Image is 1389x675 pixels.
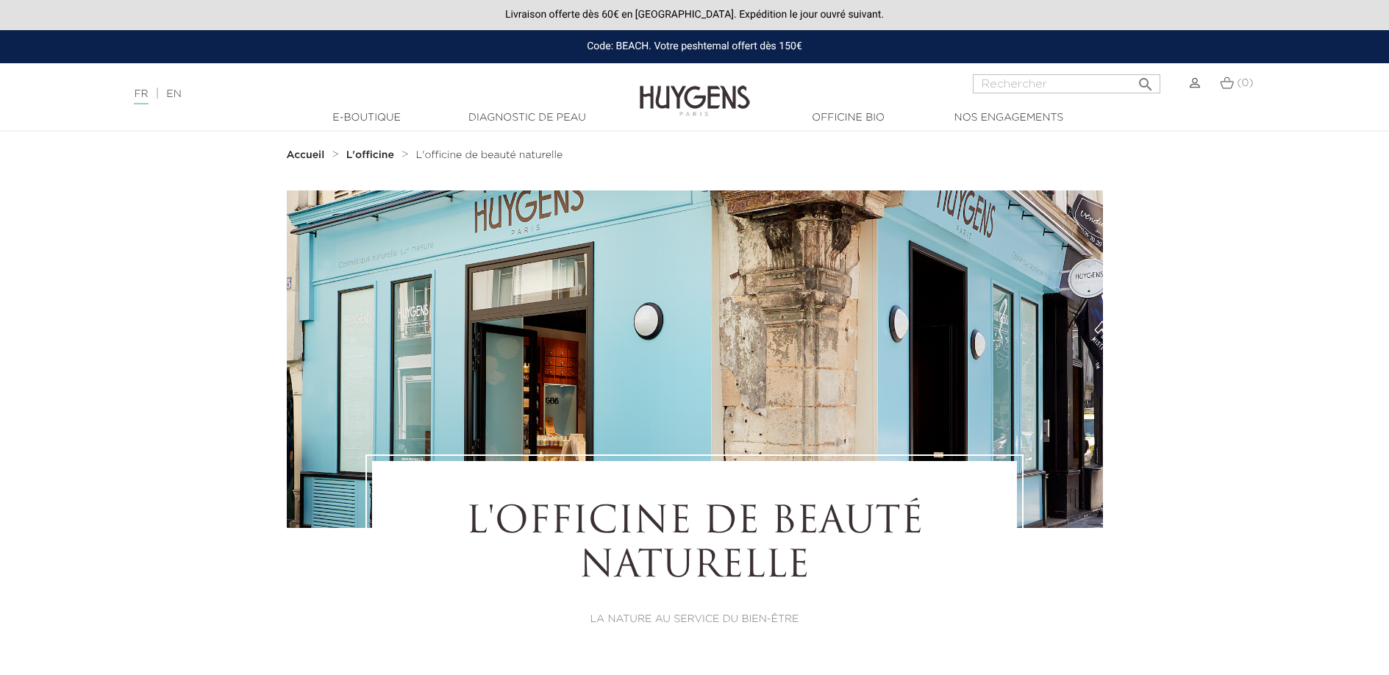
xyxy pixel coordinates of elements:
strong: L'officine [346,150,394,160]
a: EN [166,89,181,99]
a: L'officine [346,149,398,161]
span: L'officine de beauté naturelle [416,150,563,160]
h1: L'OFFICINE DE BEAUTÉ NATURELLE [413,501,976,590]
a: Nos engagements [935,110,1082,126]
a: Accueil [287,149,328,161]
p: LA NATURE AU SERVICE DU BIEN-ÊTRE [413,612,976,627]
a: L'officine de beauté naturelle [416,149,563,161]
a: Officine Bio [775,110,922,126]
span: (0) [1238,78,1254,88]
strong: Accueil [287,150,325,160]
input: Rechercher [973,74,1160,93]
i:  [1137,71,1154,89]
button:  [1132,70,1159,90]
a: FR [134,89,148,104]
div: | [126,85,568,103]
a: E-Boutique [293,110,440,126]
a: Diagnostic de peau [454,110,601,126]
img: Huygens [640,62,750,118]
